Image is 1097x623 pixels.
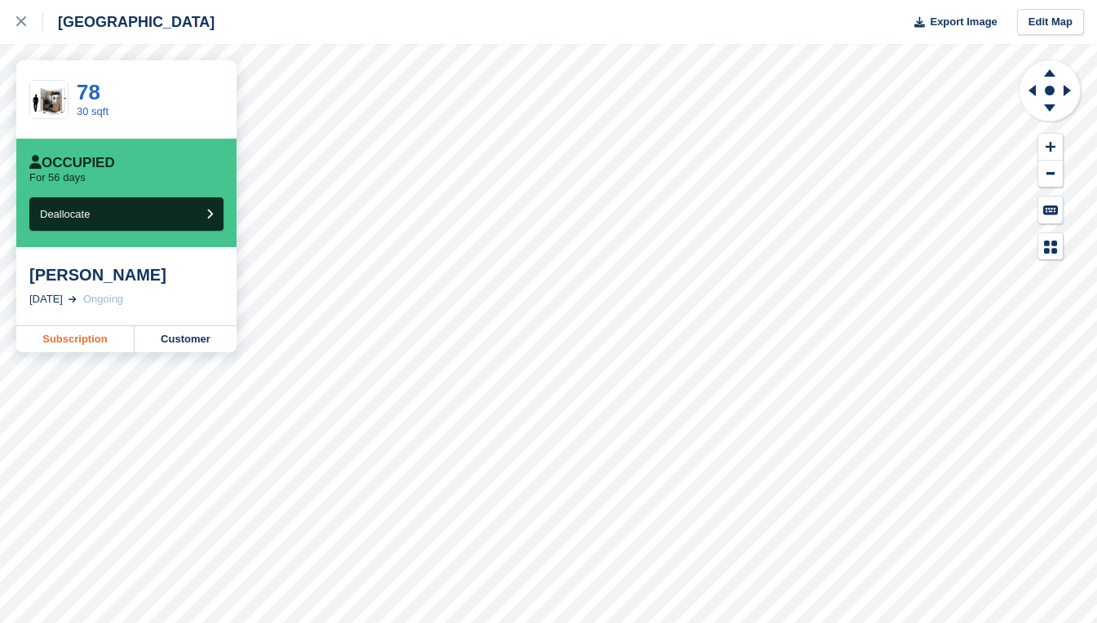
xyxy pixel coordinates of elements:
a: Edit Map [1017,9,1084,36]
button: Keyboard Shortcuts [1038,197,1063,223]
a: 30 sqft [77,105,108,117]
img: 30%20sqft.jpeg [30,81,68,118]
img: arrow-right-light-icn-cde0832a797a2874e46488d9cf13f60e5c3a73dbe684e267c42b8395dfbc2abf.svg [69,296,77,303]
button: Zoom In [1038,134,1063,161]
div: [GEOGRAPHIC_DATA] [43,12,215,32]
a: Customer [135,326,237,352]
span: Export Image [930,14,997,30]
div: [DATE] [29,291,63,307]
a: 78 [77,80,100,104]
div: Ongoing [83,291,123,307]
button: Map Legend [1038,233,1063,260]
a: Subscription [16,326,135,352]
button: Zoom Out [1038,161,1063,188]
div: Occupied [29,155,115,171]
span: Deallocate [40,208,90,220]
div: [PERSON_NAME] [29,265,223,285]
p: For 56 days [29,171,86,184]
button: Export Image [905,9,997,36]
button: Deallocate [29,197,223,231]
